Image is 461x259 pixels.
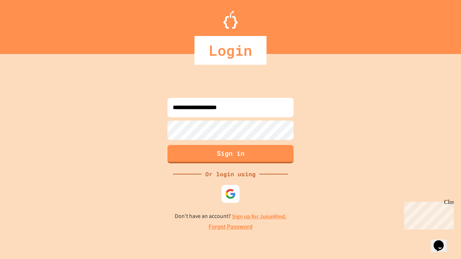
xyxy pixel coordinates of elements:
div: Or login using [202,170,259,178]
a: Sign up for JuiceMind. [232,213,287,220]
a: Forgot Password [209,223,252,231]
button: Sign in [167,145,294,163]
p: Don't have an account? [175,212,287,221]
img: google-icon.svg [225,188,236,199]
img: Logo.svg [223,11,238,29]
iframe: chat widget [431,230,454,252]
div: Chat with us now!Close [3,3,50,46]
iframe: chat widget [401,199,454,230]
div: Login [194,36,267,65]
